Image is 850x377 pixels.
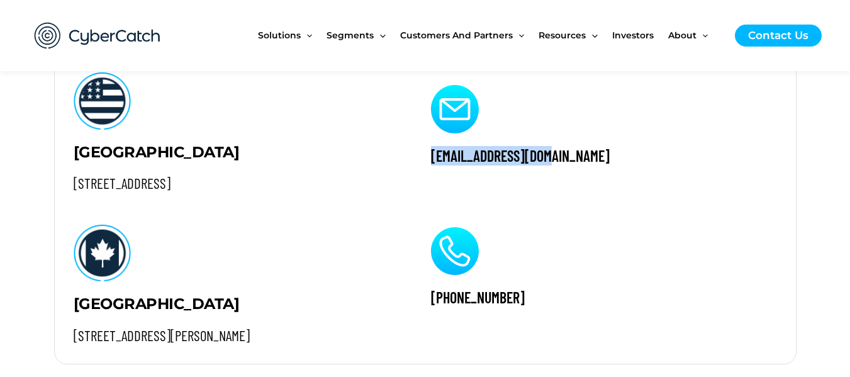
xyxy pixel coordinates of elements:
span: Resources [539,9,586,62]
img: email [431,85,479,133]
span: Menu Toggle [586,9,597,62]
span: Menu Toggle [696,9,708,62]
nav: Site Navigation: New Main Menu [258,9,722,62]
img: Asset 2 [74,72,131,130]
h2: [GEOGRAPHIC_DATA] [74,142,394,162]
img: CyberCatch [22,9,173,62]
a: Contact Us [735,25,822,47]
span: Segments [327,9,374,62]
span: Customers and Partners [400,9,513,62]
span: Investors [612,9,654,62]
span: Menu Toggle [301,9,312,62]
a: Investors [612,9,668,62]
span: Solutions [258,9,301,62]
img: call [431,227,479,275]
h2: [GEOGRAPHIC_DATA] [74,294,394,313]
h2: [PHONE_NUMBER] [431,288,773,307]
span: About [668,9,696,62]
span: Menu Toggle [374,9,385,62]
h2: [STREET_ADDRESS] [74,174,394,193]
h2: [STREET_ADDRESS][PERSON_NAME] [74,327,394,346]
img: Asset 1 [74,225,131,282]
h2: [EMAIL_ADDRESS][DOMAIN_NAME] [431,146,773,166]
span: Menu Toggle [513,9,524,62]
